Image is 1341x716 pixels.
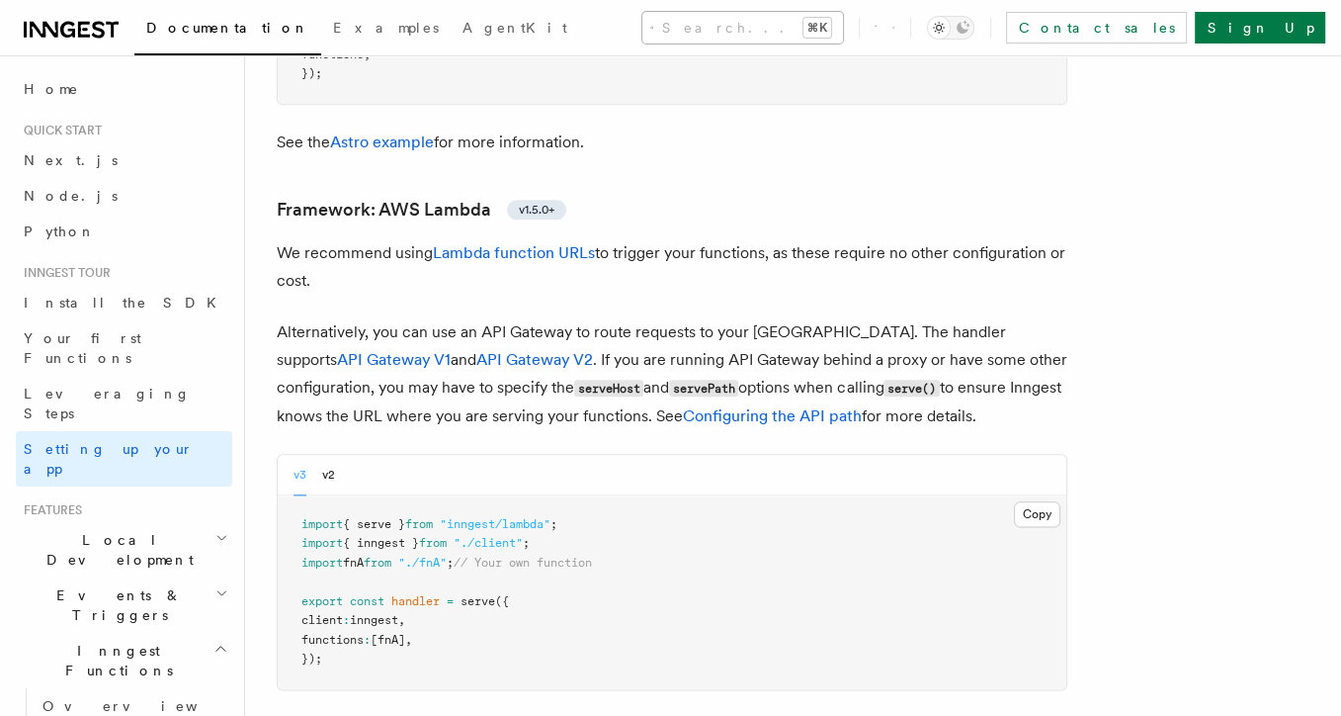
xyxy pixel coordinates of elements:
[16,633,232,688] button: Inngest Functions
[301,536,343,550] span: import
[24,295,228,311] span: Install the SDK
[134,6,321,55] a: Documentation
[398,613,405,627] span: ,
[1006,12,1187,44] a: Contact sales
[523,536,530,550] span: ;
[16,530,215,570] span: Local Development
[16,320,232,376] a: Your first Functions
[337,350,451,369] a: API Gateway V1
[419,536,447,550] span: from
[24,386,191,421] span: Leveraging Steps
[550,517,557,531] span: ;
[927,16,974,40] button: Toggle dark mode
[440,517,550,531] span: "inngest/lambda"
[16,214,232,249] a: Python
[301,594,343,608] span: export
[16,578,232,633] button: Events & Triggers
[293,455,306,495] button: v3
[1195,12,1325,44] a: Sign Up
[146,20,309,36] span: Documentation
[301,633,364,647] span: functions
[364,47,371,61] span: ,
[447,556,454,570] span: ;
[1014,501,1060,527] button: Copy
[301,652,322,666] span: });
[301,517,343,531] span: import
[683,406,862,425] a: Configuring the API path
[16,376,232,431] a: Leveraging Steps
[330,133,434,151] a: Astro example
[301,47,364,61] span: functions
[322,455,335,495] button: v2
[433,243,595,262] a: Lambda function URLs
[277,318,1067,430] p: Alternatively, you can use an API Gateway to route requests to your [GEOGRAPHIC_DATA]. The handle...
[343,517,405,531] span: { serve }
[398,556,447,570] span: "./fnA"
[16,142,232,178] a: Next.js
[16,71,232,107] a: Home
[454,536,523,550] span: "./client"
[16,522,232,578] button: Local Development
[883,380,939,397] code: serve()
[16,641,213,680] span: Inngest Functions
[301,556,343,570] span: import
[16,502,82,518] span: Features
[24,441,194,477] span: Setting up your app
[364,633,371,647] span: :
[669,380,738,397] code: servePath
[277,239,1067,295] p: We recommend using to trigger your functions, as these require no other configuration or cost.
[333,20,439,36] span: Examples
[16,265,111,281] span: Inngest tour
[24,330,141,366] span: Your first Functions
[447,594,454,608] span: =
[343,536,419,550] span: { inngest }
[343,613,350,627] span: :
[277,196,566,224] a: Framework: AWS Lambdav1.5.0+
[24,152,118,168] span: Next.js
[301,613,343,627] span: client
[371,633,405,647] span: [fnA]
[574,380,643,397] code: serveHost
[462,20,567,36] span: AgentKit
[24,188,118,204] span: Node.js
[24,224,96,239] span: Python
[16,285,232,320] a: Install the SDK
[405,517,433,531] span: from
[803,18,831,38] kbd: ⌘K
[391,594,440,608] span: handler
[16,585,215,625] span: Events & Triggers
[350,594,384,608] span: const
[451,6,579,53] a: AgentKit
[16,431,232,487] a: Setting up your app
[350,613,398,627] span: inngest
[454,556,592,570] span: // Your own function
[321,6,451,53] a: Examples
[343,556,364,570] span: fnA
[364,556,391,570] span: from
[642,12,843,44] button: Search...⌘K
[405,633,412,647] span: ,
[277,129,1067,156] p: See the for more information.
[42,698,246,714] span: Overview
[476,350,593,369] a: API Gateway V2
[495,594,509,608] span: ({
[519,202,554,218] span: v1.5.0+
[16,178,232,214] a: Node.js
[301,66,322,80] span: });
[24,79,79,99] span: Home
[461,594,495,608] span: serve
[16,123,102,138] span: Quick start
